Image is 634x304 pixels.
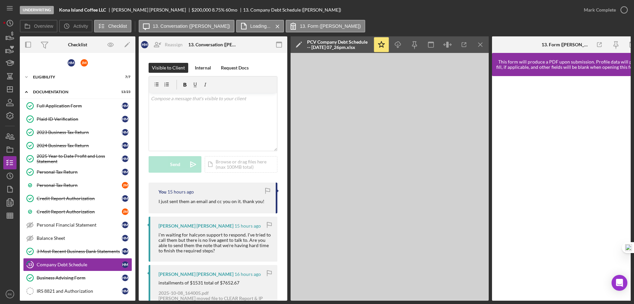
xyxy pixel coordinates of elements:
span: $200,000 [192,7,211,13]
div: Full Application Form [37,103,122,109]
div: H M [122,248,128,255]
div: 2024 Business Tax Return [37,143,122,148]
div: H M [122,142,128,149]
div: Company Debt Schedule [37,262,122,267]
div: H M [122,222,128,228]
p: I just sent them an email and cc you on it. thank you! [158,198,264,205]
div: Checklist [68,42,87,47]
a: Balance SheetHM [23,232,132,245]
button: Mark Complete [577,3,631,17]
div: Personal Tax Return [37,169,122,175]
div: J M [122,208,128,215]
div: H M [122,116,128,122]
div: J M [81,59,88,66]
label: Overview [34,23,53,29]
div: Reassign [165,38,183,51]
div: Plaid ID Verification [37,116,122,122]
a: Personal Tax ReturnJM [23,179,132,192]
div: Personal Tax Return [37,183,122,188]
div: installments of $1531 total of $7652.67 [158,280,239,285]
label: Loading... [250,23,271,29]
div: Balance Sheet [37,236,122,241]
label: 13. Form ([PERSON_NAME]) [300,23,361,29]
div: H M [122,195,128,202]
a: 3 Most Recent Business Bank StatementsHM [23,245,132,258]
button: 13. Conversation ([PERSON_NAME]) [139,20,234,32]
div: Visible to Client [152,63,185,73]
div: 13 / 23 [119,90,130,94]
div: Credit Report Authorization [37,209,122,214]
time: 2025-10-08 23:42 [234,272,261,277]
button: Activity [59,20,92,32]
div: H M [122,169,128,175]
iframe: Document Preview [291,53,489,301]
div: Open Intercom Messenger [612,275,627,291]
div: Internal [195,63,211,73]
a: Credit Report AuthorizationHM [23,192,132,205]
label: 13. Conversation ([PERSON_NAME]) [153,23,230,29]
button: Visible to Client [149,63,188,73]
div: 2023 Business Tax Return [37,130,122,135]
button: HMReassign [138,38,189,51]
a: Personal Financial StatementHM [23,218,132,232]
div: Credit Report Authorization [37,196,122,201]
text: RK [8,292,12,296]
div: Personal Financial Statement [37,222,122,228]
div: 2025-10-08_164005.pdf [158,290,267,296]
button: Checklist [94,20,131,32]
a: 2025 Year to Date Profit and Loss StatementHM [23,152,132,165]
tspan: 13 [28,262,32,267]
div: Mark Complete [584,3,616,17]
a: 2024 Business Tax ReturnHM [23,139,132,152]
div: 8.75 % [212,7,225,13]
time: 2025-10-08 23:59 [167,189,194,195]
label: Checklist [108,23,127,29]
div: H M [122,261,128,268]
a: IRS 8821 and AuthorizationHM [23,284,132,298]
time: 2025-10-08 23:56 [234,223,261,229]
div: Eligibility [33,75,114,79]
div: Underwriting [20,6,54,14]
div: i'm waiting for halcyon support to respond. I've tried to call them but there is no live agent to... [158,232,271,253]
div: 2025 Year to Date Profit and Loss Statement [37,153,122,164]
div: 13. Form ([PERSON_NAME]) [542,42,591,47]
b: Kona Island Coffee LLC [59,7,106,13]
a: Plaid ID VerificationHM [23,112,132,126]
div: IRS 8821 and Authorization [37,288,122,294]
button: Overview [20,20,57,32]
a: Full Application FormHM [23,99,132,112]
div: Documentation [33,90,114,94]
button: Internal [192,63,214,73]
div: Business Advising Form [37,275,122,281]
div: [PERSON_NAME] [PERSON_NAME] [112,7,192,13]
div: 13. Conversation ([PERSON_NAME]) [188,42,238,47]
div: H M [122,275,128,281]
div: H M [68,59,75,66]
div: 7 / 7 [119,75,130,79]
div: H M [122,103,128,109]
button: RK [3,287,17,301]
div: 13. Company Debt Schedule ([PERSON_NAME]) [243,7,341,13]
div: 60 mo [226,7,237,13]
label: Activity [73,23,88,29]
div: H M [122,155,128,162]
a: 2023 Business Tax ReturnHM [23,126,132,139]
div: H M [122,288,128,294]
a: 13Company Debt ScheduleHM [23,258,132,271]
div: H M [122,235,128,241]
a: Business Advising FormHM [23,271,132,284]
div: H M [141,41,148,48]
a: Personal Tax ReturnHM [23,165,132,179]
button: 13. Form ([PERSON_NAME]) [286,20,365,32]
div: Send [170,156,180,173]
div: You [158,189,166,195]
button: Request Docs [218,63,252,73]
a: Credit Report AuthorizationJM [23,205,132,218]
div: H M [122,129,128,136]
div: PCV Company Debt Schedule -- [DATE] 07_26pm.xlsx [307,39,370,50]
div: [PERSON_NAME] [PERSON_NAME] [158,272,233,277]
button: Send [149,156,201,173]
div: [PERSON_NAME] [PERSON_NAME] [158,223,233,229]
div: Request Docs [221,63,249,73]
div: J M [122,182,128,189]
